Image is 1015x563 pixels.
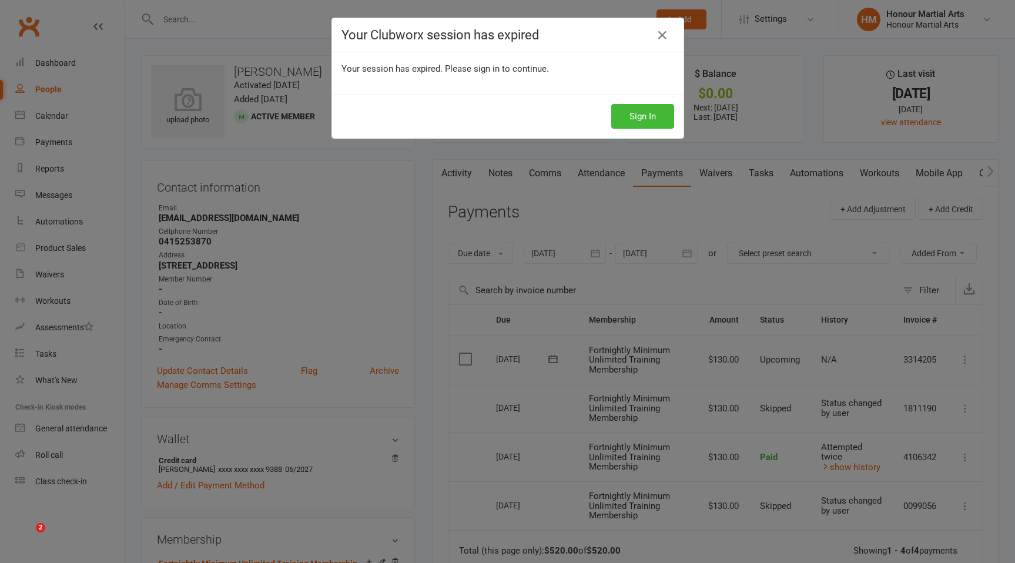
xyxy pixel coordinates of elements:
[611,104,674,129] button: Sign In
[653,26,672,45] a: Close
[12,523,40,551] iframe: Intercom live chat
[341,63,549,74] span: Your session has expired. Please sign in to continue.
[341,28,674,42] h4: Your Clubworx session has expired
[36,523,45,532] span: 2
